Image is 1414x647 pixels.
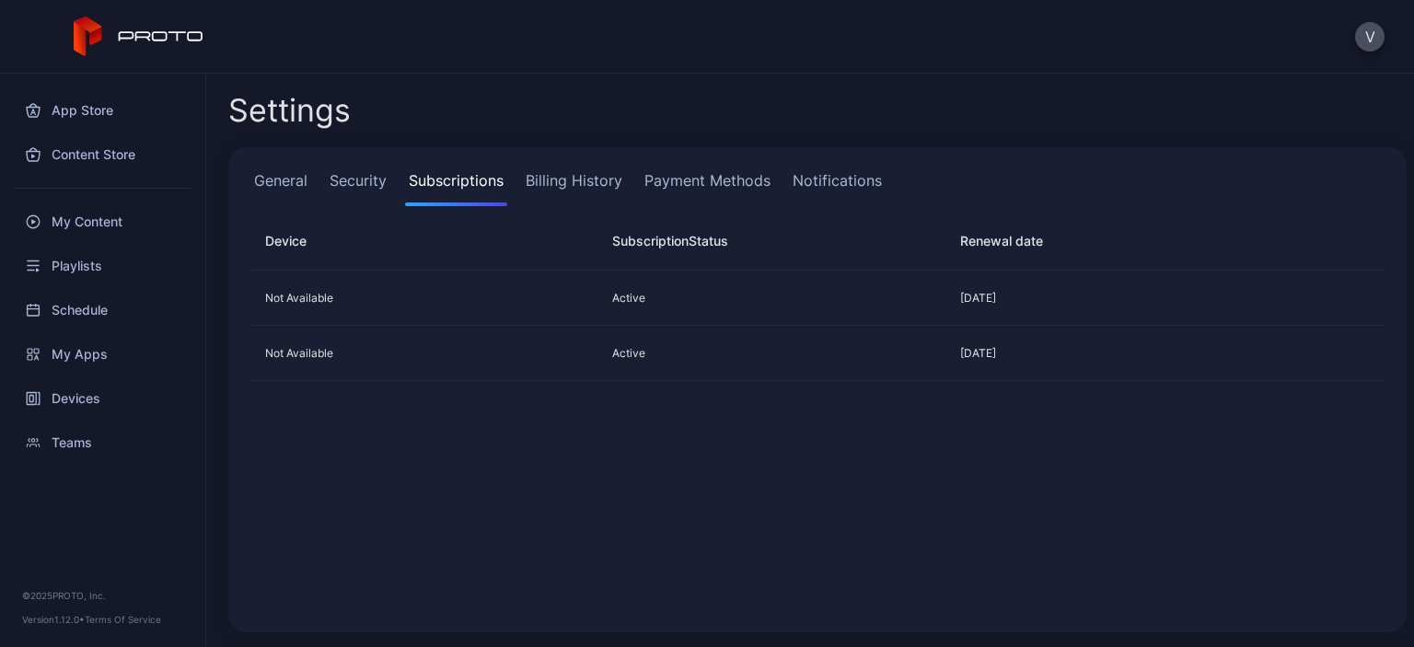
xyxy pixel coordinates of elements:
[265,230,583,252] div: Device
[11,200,194,244] a: My Content
[945,346,1278,361] div: [DATE]
[597,230,930,252] div: Status
[22,614,85,625] span: Version 1.12.0 •
[522,169,626,206] a: Billing History
[11,332,194,376] a: My Apps
[789,169,886,206] a: Notifications
[597,291,930,306] div: Active
[612,233,689,248] span: Subscription
[11,88,194,133] a: App Store
[405,169,507,206] a: Subscriptions
[11,376,194,421] a: Devices
[11,244,194,288] a: Playlists
[22,588,183,603] div: © 2025 PROTO, Inc.
[1355,22,1385,52] button: V
[597,346,930,361] div: Active
[228,94,351,127] h2: Settings
[11,421,194,465] a: Teams
[641,169,774,206] a: Payment Methods
[945,230,1278,252] div: Renewal date
[250,346,583,361] div: Not Available
[85,614,161,625] a: Terms Of Service
[11,288,194,332] a: Schedule
[11,133,194,177] a: Content Store
[945,291,1278,306] div: [DATE]
[326,169,390,206] a: Security
[250,169,311,206] a: General
[250,291,583,306] div: Not Available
